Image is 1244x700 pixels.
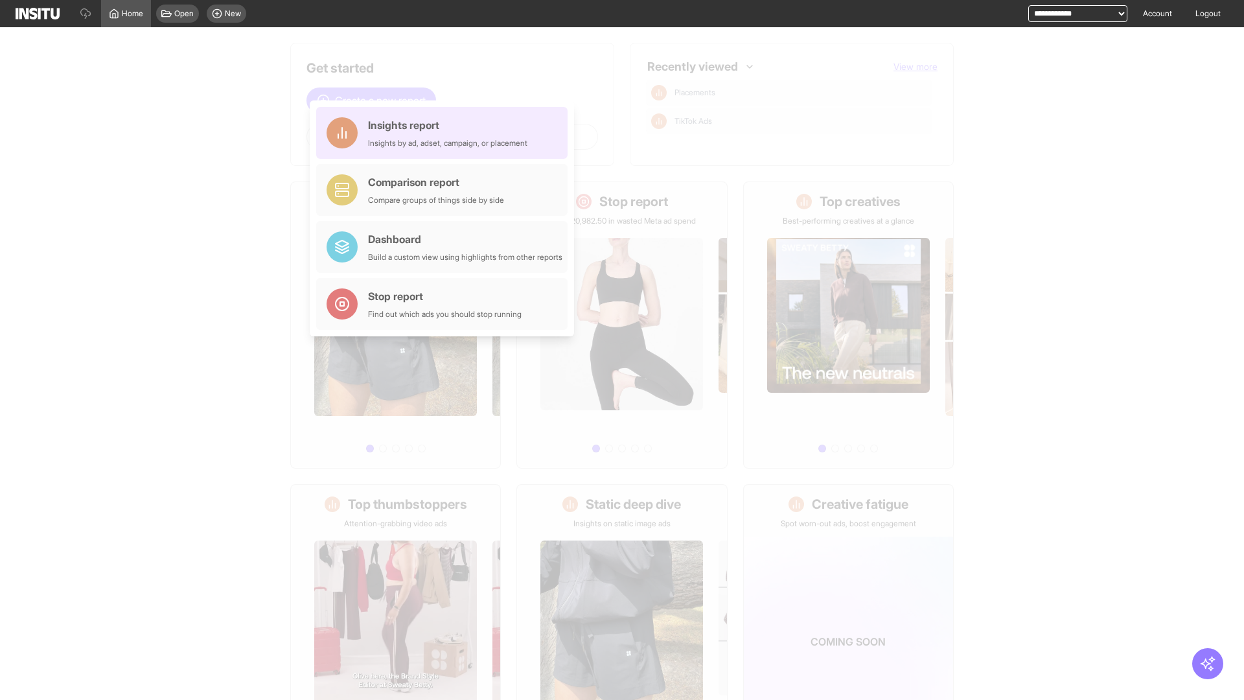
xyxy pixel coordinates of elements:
[122,8,143,19] span: Home
[368,174,504,190] div: Comparison report
[368,138,527,148] div: Insights by ad, adset, campaign, or placement
[368,252,562,262] div: Build a custom view using highlights from other reports
[368,117,527,133] div: Insights report
[16,8,60,19] img: Logo
[368,195,504,205] div: Compare groups of things side by side
[368,309,522,320] div: Find out which ads you should stop running
[368,231,562,247] div: Dashboard
[368,288,522,304] div: Stop report
[225,8,241,19] span: New
[174,8,194,19] span: Open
